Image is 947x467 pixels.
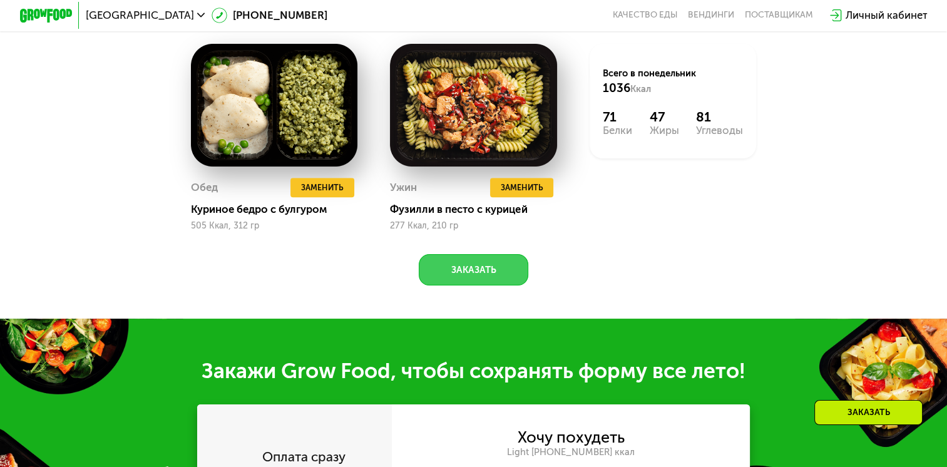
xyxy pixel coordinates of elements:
[603,125,632,136] div: Белки
[390,178,417,198] div: Ужин
[212,8,327,23] a: [PHONE_NUMBER]
[688,10,734,21] a: Вендинги
[191,221,357,231] div: 505 Ккал, 312 гр
[392,446,750,458] div: Light [PHONE_NUMBER] ккал
[390,203,567,216] div: Фузилли в песто с курицей
[650,109,679,125] div: 47
[603,109,632,125] div: 71
[650,125,679,136] div: Жиры
[814,400,923,425] div: Заказать
[603,67,743,96] div: Всего в понедельник
[198,450,392,467] div: Оплата сразу
[630,83,651,95] span: Ккал
[745,10,813,21] div: поставщикам
[419,254,528,285] button: Заказать
[290,178,354,198] button: Заменить
[517,430,624,444] div: Хочу похудеть
[612,10,677,21] a: Качество еды
[603,81,630,95] span: 1036
[696,109,743,125] div: 81
[390,221,556,231] div: 277 Ккал, 210 гр
[301,181,344,194] span: Заменить
[501,181,543,194] span: Заменить
[86,10,194,21] span: [GEOGRAPHIC_DATA]
[191,203,368,216] div: Куриное бедро с булгуром
[845,8,927,23] div: Личный кабинет
[490,178,554,198] button: Заменить
[191,178,218,198] div: Обед
[696,125,743,136] div: Углеводы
